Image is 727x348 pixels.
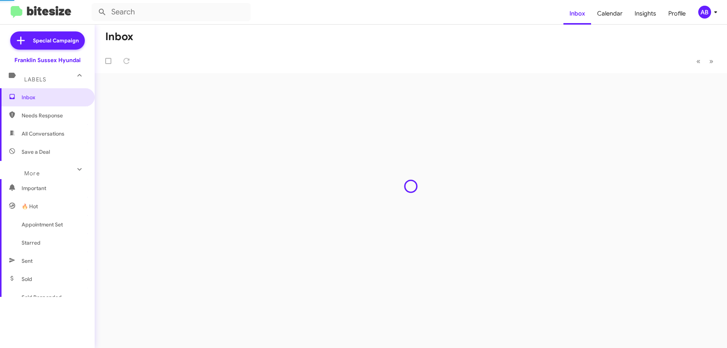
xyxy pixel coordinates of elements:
button: Previous [692,53,705,69]
span: Special Campaign [33,37,79,44]
span: Appointment Set [22,221,63,228]
span: All Conversations [22,130,64,137]
button: Next [705,53,718,69]
div: AB [698,6,711,19]
a: Profile [662,3,692,25]
span: Needs Response [22,112,86,119]
span: Save a Deal [22,148,50,156]
span: Starred [22,239,41,247]
span: Labels [24,76,46,83]
a: Inbox [563,3,591,25]
span: Sold [22,275,32,283]
nav: Page navigation example [692,53,718,69]
a: Calendar [591,3,629,25]
span: « [696,56,700,66]
span: » [709,56,713,66]
a: Special Campaign [10,31,85,50]
span: More [24,170,40,177]
input: Search [92,3,251,21]
span: Sold Responded [22,293,62,301]
span: Sent [22,257,33,265]
span: Inbox [22,94,86,101]
span: Important [22,184,86,192]
a: Insights [629,3,662,25]
h1: Inbox [105,31,133,43]
span: 🔥 Hot [22,203,38,210]
div: Franklin Sussex Hyundai [14,56,81,64]
button: AB [692,6,719,19]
